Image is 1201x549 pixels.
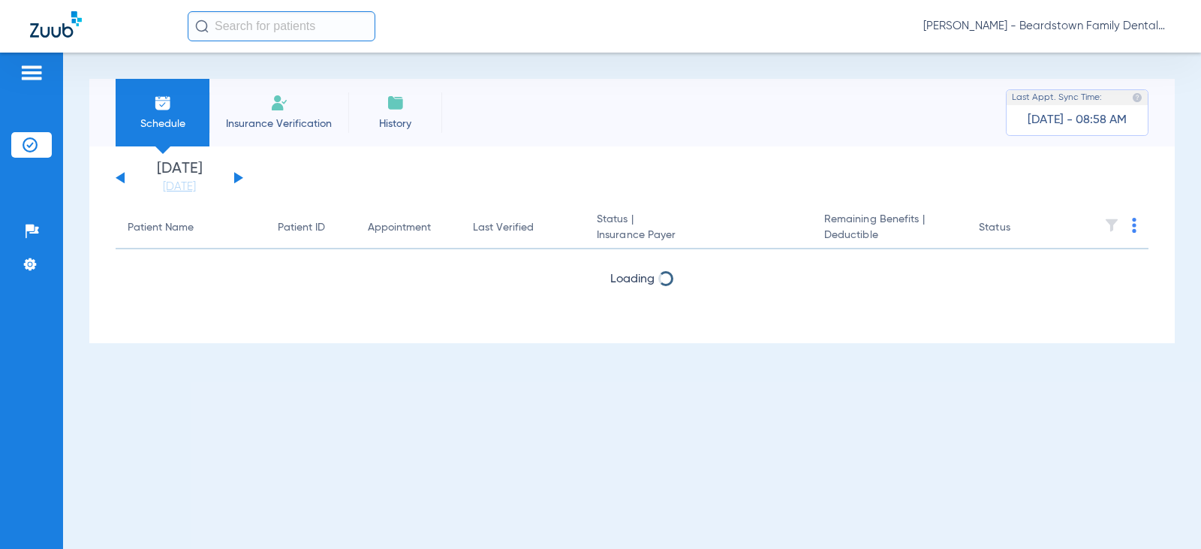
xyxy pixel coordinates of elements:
span: Deductible [824,228,955,243]
span: [PERSON_NAME] - Beardstown Family Dental [923,19,1171,34]
img: Schedule [154,94,172,112]
div: Patient ID [278,220,344,236]
div: Appointment [368,220,431,236]
a: [DATE] [134,179,224,195]
div: Last Verified [473,220,534,236]
div: Appointment [368,220,449,236]
span: History [360,116,431,131]
div: Patient ID [278,220,325,236]
span: Schedule [127,116,198,131]
img: hamburger-icon [20,64,44,82]
img: filter.svg [1104,218,1119,233]
span: [DATE] - 08:58 AM [1028,113,1127,128]
div: Last Verified [473,220,573,236]
input: Search for patients [188,11,375,41]
img: Manual Insurance Verification [270,94,288,112]
th: Status | [585,207,812,249]
img: last sync help info [1132,92,1142,103]
img: Zuub Logo [30,11,82,38]
span: Insurance Payer [597,228,800,243]
img: Search Icon [195,20,209,33]
th: Remaining Benefits | [812,207,967,249]
img: group-dot-blue.svg [1132,218,1136,233]
span: Loading [610,273,655,285]
img: History [387,94,405,112]
div: Patient Name [128,220,254,236]
span: Last Appt. Sync Time: [1012,90,1102,105]
div: Patient Name [128,220,194,236]
li: [DATE] [134,161,224,195]
th: Status [967,207,1068,249]
span: Insurance Verification [221,116,337,131]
